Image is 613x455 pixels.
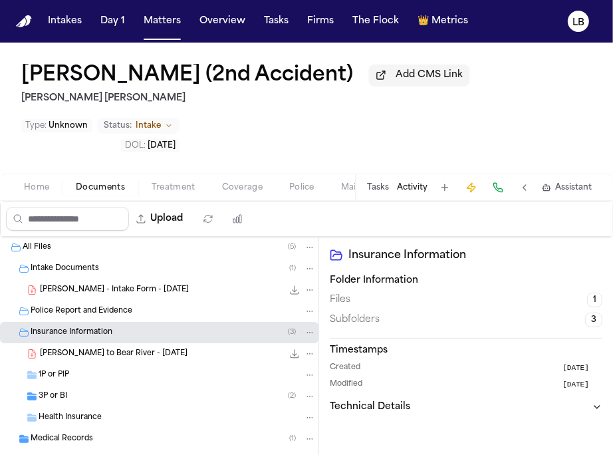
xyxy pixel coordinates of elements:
button: Edit DOL: 2025-07-22 [121,139,180,152]
button: Edit Type: Unknown [21,119,92,132]
button: Firms [302,9,339,33]
span: Home [24,182,49,193]
button: Assistant [542,182,592,193]
button: Technical Details [330,400,602,414]
span: ( 3 ) [288,329,296,336]
input: Search files [6,207,129,231]
h2: Insurance Information [348,247,602,263]
span: Add CMS Link [396,69,463,82]
span: [PERSON_NAME] - Intake Form - [DATE] [40,285,189,296]
button: Create Immediate Task [462,178,481,197]
span: Insurance Information [31,327,112,339]
span: 3P or BI [39,391,67,402]
span: 1P or PIP [39,370,69,381]
button: Edit matter name [21,64,353,88]
img: Finch Logo [16,15,32,28]
h3: Folder Information [330,274,602,287]
button: Upload [129,207,191,231]
span: ( 5 ) [288,243,296,251]
button: Matters [138,9,186,33]
span: Treatment [152,182,195,193]
span: ( 1 ) [289,265,296,272]
span: Intake Documents [31,263,99,275]
span: Assistant [555,182,592,193]
span: DOL : [125,142,146,150]
span: All Files [23,242,51,253]
h3: Timestamps [330,344,602,357]
button: Add CMS Link [369,65,469,86]
span: Subfolders [330,313,380,327]
span: 3 [585,313,602,327]
button: Add Task [435,178,454,197]
button: crownMetrics [412,9,473,33]
span: Documents [76,182,125,193]
span: ( 1 ) [289,435,296,442]
button: Day 1 [95,9,130,33]
span: Police Report and Evidence [31,306,132,317]
span: Police [289,182,314,193]
button: Tasks [367,182,389,193]
button: [DATE] [562,379,602,390]
button: The Flock [347,9,404,33]
button: Make a Call [489,178,507,197]
span: Created [330,363,360,374]
span: Health Insurance [39,412,102,424]
h3: Technical Details [330,400,410,414]
span: ( 2 ) [288,392,296,400]
span: Intake [136,120,161,131]
span: [PERSON_NAME] to Bear River - [DATE] [40,349,187,360]
span: Modified [330,379,362,390]
button: Download M. Latu - LOR to Bear River - 8.8.25 [288,347,301,361]
a: Home [16,15,32,28]
span: Mail [341,182,358,193]
button: [DATE] [562,363,602,374]
button: Overview [194,9,251,33]
span: [DATE] [562,379,589,390]
h2: [PERSON_NAME] [PERSON_NAME] [21,90,469,106]
span: Unknown [49,122,88,130]
h1: [PERSON_NAME] (2nd Accident) [21,64,353,88]
span: 1 [587,293,602,307]
button: Tasks [259,9,294,33]
button: Download M. Latu - Intake Form - 7.22.25 [288,283,301,297]
button: Activity [397,182,428,193]
button: Change status from Intake [97,118,180,134]
span: [DATE] [148,142,176,150]
span: [DATE] [562,363,589,374]
span: Coverage [222,182,263,193]
span: Files [330,293,350,307]
span: Type : [25,122,47,130]
span: Medical Records [31,434,93,445]
button: Intakes [43,9,87,33]
span: Status: [104,120,132,131]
